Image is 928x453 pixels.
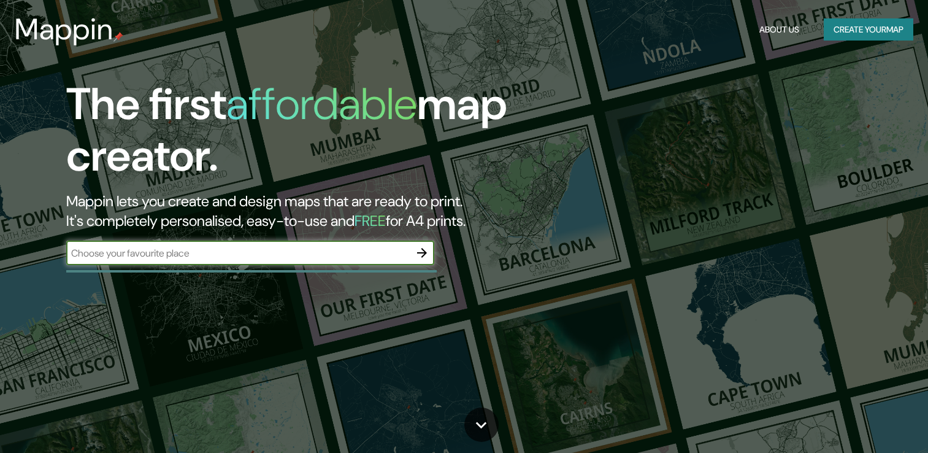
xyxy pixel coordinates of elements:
h3: Mappin [15,12,113,47]
h2: Mappin lets you create and design maps that are ready to print. It's completely personalised, eas... [66,192,531,231]
button: About Us [754,18,804,41]
img: mappin-pin [113,32,123,42]
h5: FREE [355,211,386,230]
input: Choose your favourite place [66,246,410,260]
h1: affordable [226,75,417,133]
h1: The first map creator. [66,79,531,192]
button: Create yourmap [824,18,913,41]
